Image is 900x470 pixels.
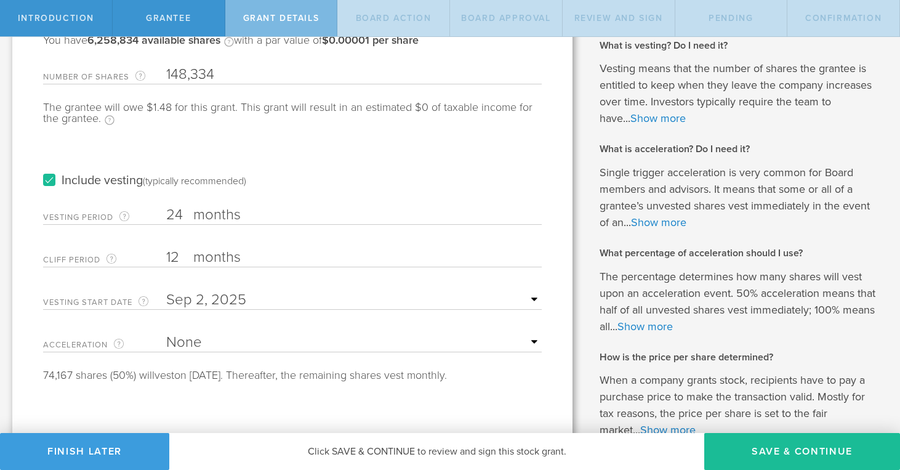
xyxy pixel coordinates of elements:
[631,216,686,229] a: Show more
[356,13,432,23] span: Board Action
[600,269,882,335] p: The percentage determines how many shares will vest upon an acceleration event. 50% acceleration ...
[600,164,882,231] p: Single trigger acceleration is very common for Board members and advisors. It means that some or ...
[43,102,542,137] div: The grantee will owe $1.48 for this grant. This grant will result in an estimated $0 of taxable i...
[600,246,882,260] h2: What percentage of acceleration should I use?
[43,174,246,187] label: Include vesting
[574,13,663,23] span: Review and Sign
[838,374,900,433] iframe: Chat Widget
[704,433,900,470] button: Save & Continue
[166,248,542,267] input: Number of months
[617,320,673,333] a: Show more
[43,338,166,352] label: Acceleration
[640,423,696,437] a: Show more
[166,65,542,84] input: Required
[630,111,686,125] a: Show more
[87,33,220,47] b: 6,258,834 available shares
[243,13,319,23] span: Grant Details
[18,13,94,23] span: Introduction
[193,206,316,227] label: months
[709,13,753,23] span: Pending
[600,142,882,156] h2: What is acceleration? Do I need it?
[322,33,419,47] b: $0.00001 per share
[155,368,174,382] span: vest
[600,60,882,127] p: Vesting means that the number of shares the grantee is entitled to keep when they leave the compa...
[600,350,882,364] h2: How is the price per share determined?
[166,206,542,224] input: Number of months
[43,70,166,84] label: Number of Shares
[143,175,246,187] div: (typically recommended)
[461,13,550,23] span: Board Approval
[146,13,191,23] span: Grantee
[805,13,882,23] span: Confirmation
[193,248,316,269] label: months
[43,295,166,309] label: Vesting Start Date
[600,39,882,52] h2: What is vesting? Do I need it?
[234,33,419,47] span: with a par value of
[166,291,542,309] input: Required
[43,34,419,59] div: You have
[43,210,166,224] label: Vesting Period
[43,253,166,267] label: Cliff Period
[600,372,882,439] p: When a company grants stock, recipients have to pay a purchase price to make the transaction vali...
[43,370,542,381] div: 74,167 shares (50%) will on [DATE]. Thereafter, the remaining shares vest monthly.
[169,433,704,470] div: Click SAVE & CONTINUE to review and sign this stock grant.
